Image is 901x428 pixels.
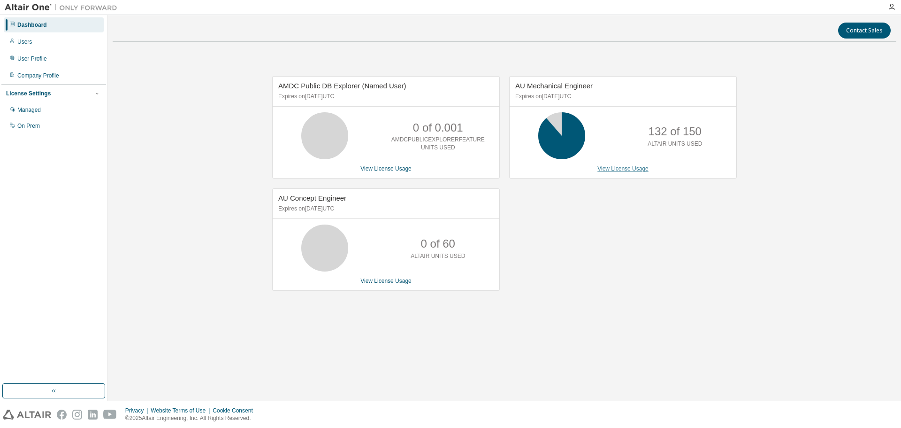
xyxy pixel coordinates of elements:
[151,407,213,414] div: Website Terms of Use
[649,124,702,140] p: 132 of 150
[17,55,47,62] div: User Profile
[5,3,122,12] img: Altair One
[360,165,412,172] a: View License Usage
[17,21,47,29] div: Dashboard
[515,82,593,90] span: AU Mechanical Engineer
[6,90,51,97] div: License Settings
[3,410,51,420] img: altair_logo.svg
[278,82,406,90] span: AMDC Public DB Explorer (Named User)
[278,194,346,202] span: AU Concept Engineer
[125,414,259,422] p: © 2025 Altair Engineering, Inc. All Rights Reserved.
[17,122,40,130] div: On Prem
[57,410,67,420] img: facebook.svg
[88,410,98,420] img: linkedin.svg
[411,252,465,260] p: ALTAIR UNITS USED
[103,410,117,420] img: youtube.svg
[17,72,59,79] div: Company Profile
[72,410,82,420] img: instagram.svg
[515,93,728,101] p: Expires on [DATE] UTC
[838,23,891,39] button: Contact Sales
[278,205,491,213] p: Expires on [DATE] UTC
[360,278,412,284] a: View License Usage
[17,106,41,114] div: Managed
[391,136,485,152] p: AMDCPUBLICEXPLORERFEATURE UNITS USED
[125,407,151,414] div: Privacy
[213,407,258,414] div: Cookie Consent
[278,93,491,101] p: Expires on [DATE] UTC
[421,236,455,252] p: 0 of 60
[648,140,702,148] p: ALTAIR UNITS USED
[17,38,32,46] div: Users
[597,165,649,172] a: View License Usage
[413,120,463,136] p: 0 of 0.001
